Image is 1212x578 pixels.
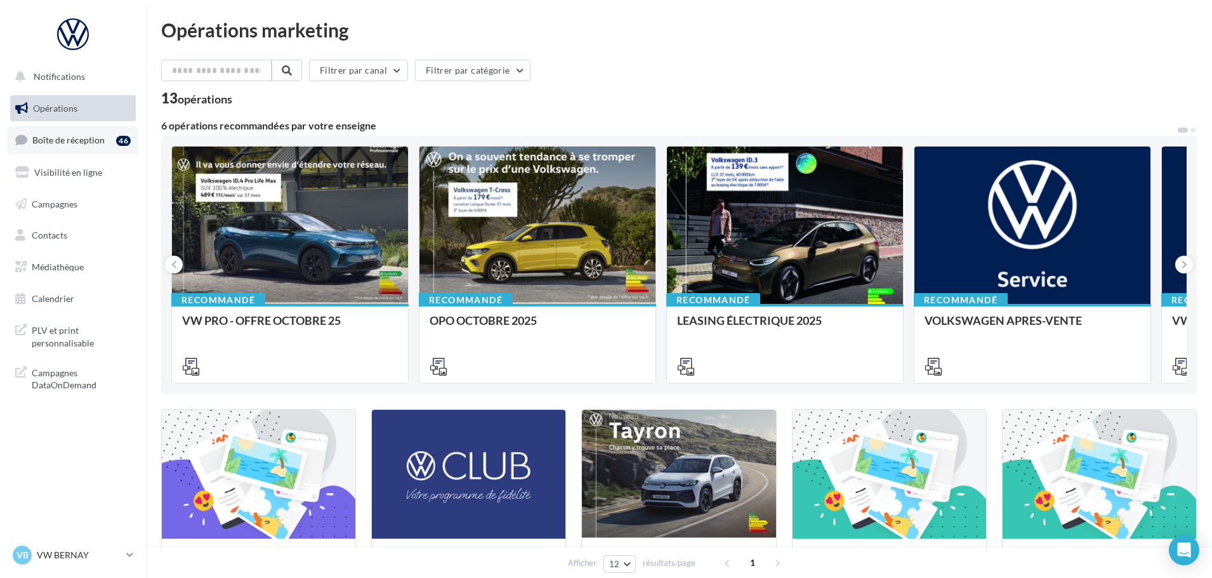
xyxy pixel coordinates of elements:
div: 6 opérations recommandées par votre enseigne [161,121,1176,131]
div: Recommandé [914,293,1008,307]
span: Boîte de réception [32,135,105,145]
span: 1 [742,553,763,573]
div: LEASING ÉLECTRIQUE 2025 [677,314,893,339]
span: Médiathèque [32,261,84,272]
span: Contacts [32,230,67,240]
span: PLV et print personnalisable [32,322,131,349]
span: VB [16,549,29,562]
a: Campagnes [8,191,138,218]
span: Campagnes DataOnDemand [32,364,131,391]
span: Calendrier [32,293,74,304]
div: 46 [116,136,131,146]
div: Open Intercom Messenger [1169,535,1199,565]
div: 13 [161,91,232,105]
div: VOLKSWAGEN APRES-VENTE [925,314,1140,339]
div: OPO OCTOBRE 2025 [430,314,645,339]
a: PLV et print personnalisable [8,317,138,354]
div: Opérations marketing [161,20,1197,39]
a: VB VW BERNAY [10,543,136,567]
div: opérations [178,93,232,105]
button: Filtrer par catégorie [415,60,530,81]
a: Campagnes DataOnDemand [8,359,138,397]
a: Calendrier [8,286,138,312]
a: Contacts [8,222,138,249]
span: Opérations [33,103,77,114]
span: Visibilité en ligne [34,167,102,178]
button: Filtrer par canal [309,60,408,81]
span: Afficher [568,557,596,569]
div: Recommandé [419,293,513,307]
span: résultats/page [643,557,695,569]
a: Boîte de réception46 [8,126,138,154]
div: VW PRO - OFFRE OCTOBRE 25 [182,314,398,339]
button: 12 [603,555,636,573]
div: Recommandé [171,293,265,307]
button: Notifications [8,63,133,90]
span: 12 [609,559,620,569]
a: Médiathèque [8,254,138,280]
a: Visibilité en ligne [8,159,138,186]
p: VW BERNAY [37,549,121,562]
div: Recommandé [666,293,760,307]
span: Campagnes [32,198,77,209]
a: Opérations [8,95,138,122]
span: Notifications [34,71,85,82]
